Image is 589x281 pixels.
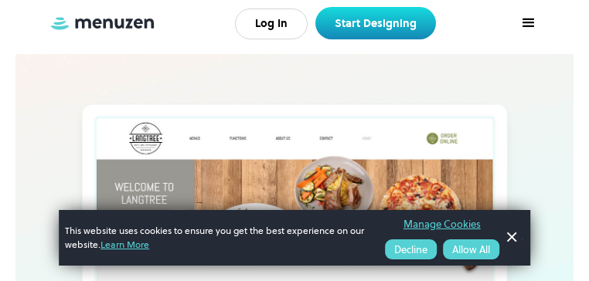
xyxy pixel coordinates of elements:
[235,8,308,39] a: Log In
[403,216,481,233] a: Manage Cookies
[100,238,149,251] a: Learn More
[315,7,436,39] a: Start Designing
[499,226,523,249] a: Dismiss Banner
[385,239,437,259] button: Decline
[443,239,499,259] button: Allow All
[41,15,156,32] a: home
[65,224,377,252] span: This website uses cookies to ensure you get the best experience on our website.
